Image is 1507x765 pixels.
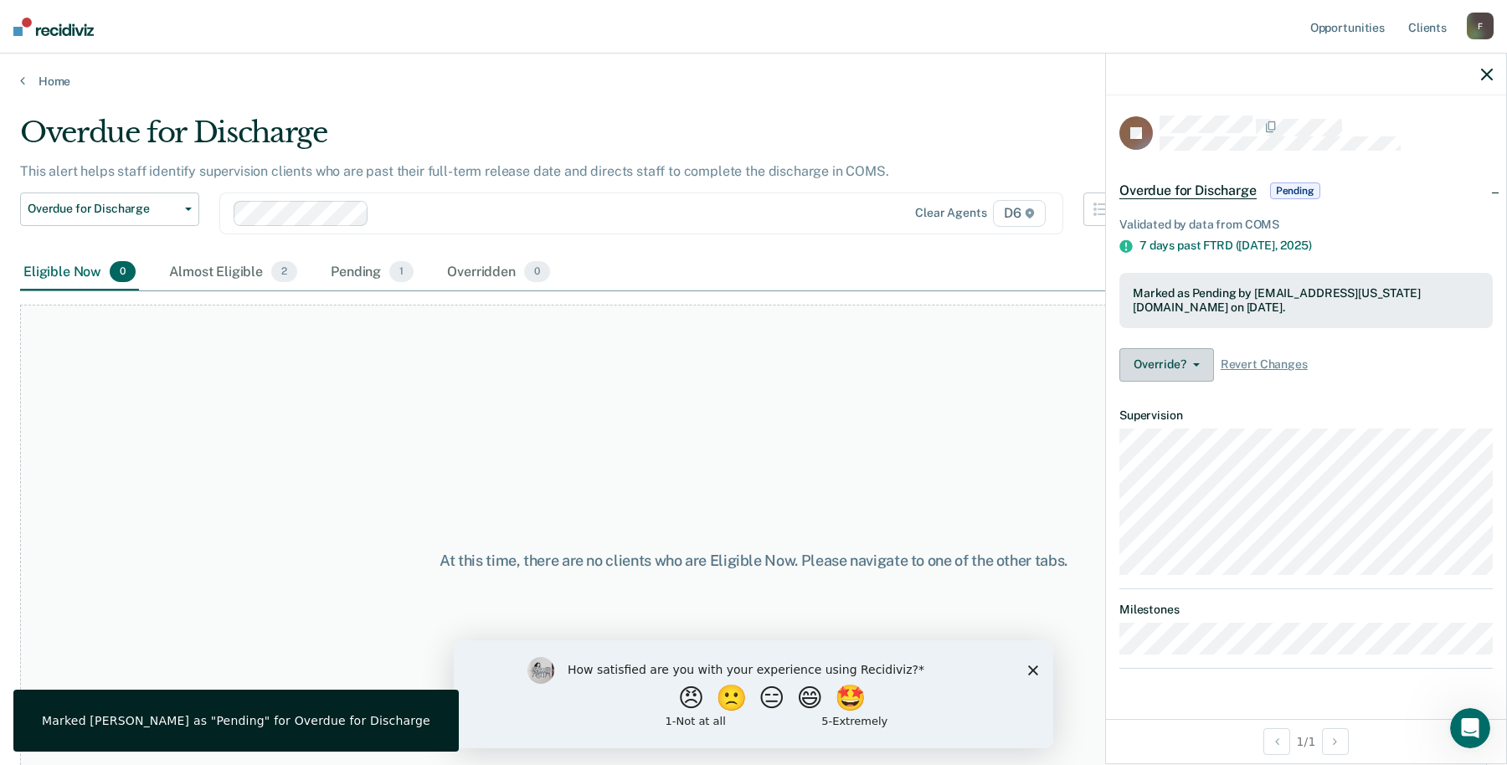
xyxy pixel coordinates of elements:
div: Marked as Pending by [EMAIL_ADDRESS][US_STATE][DOMAIN_NAME] on [DATE]. [1133,286,1479,315]
span: 1 [389,261,414,283]
div: Validated by data from COMS [1119,218,1493,232]
span: Revert Changes [1221,357,1308,372]
span: 2 [271,261,297,283]
a: Home [20,74,1487,89]
button: Previous Opportunity [1263,728,1290,755]
div: Marked [PERSON_NAME] as "Pending" for Overdue for Discharge [42,713,430,728]
button: Next Opportunity [1322,728,1349,755]
div: Pending [327,254,417,291]
span: 0 [524,261,550,283]
p: This alert helps staff identify supervision clients who are past their full-term release date and... [20,163,889,179]
span: Overdue for Discharge [28,202,178,216]
span: D6 [993,200,1046,227]
div: F [1467,13,1494,39]
dt: Supervision [1119,408,1493,423]
div: Almost Eligible [166,254,301,291]
dt: Milestones [1119,603,1493,617]
button: Override? [1119,348,1214,382]
div: At this time, there are no clients who are Eligible Now. Please navigate to one of the other tabs. [388,552,1120,570]
span: 0 [110,261,136,283]
div: Eligible Now [20,254,139,291]
img: Recidiviz [13,18,94,36]
iframe: Intercom live chat [1450,708,1490,748]
span: Pending [1270,182,1320,199]
div: 7 days past FTRD ([DATE], [1139,239,1493,253]
span: 2025) [1280,239,1311,252]
div: Overdue for Discharge [20,116,1150,163]
iframe: Survey by Kim from Recidiviz [454,640,1053,748]
div: Overdue for DischargePending [1106,164,1506,218]
div: Overridden [444,254,553,291]
div: 1 / 1 [1106,719,1506,763]
div: Clear agents [915,206,986,220]
span: Overdue for Discharge [1119,182,1257,199]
